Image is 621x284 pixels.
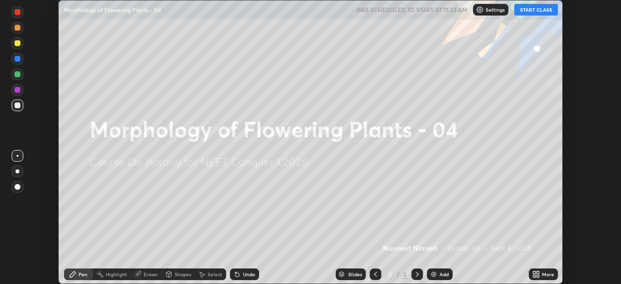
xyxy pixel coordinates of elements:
img: add-slide-button [430,270,438,278]
img: class-settings-icons [476,6,484,14]
div: 2 [385,271,395,277]
div: Eraser [144,272,158,277]
div: More [542,272,554,277]
div: Slides [348,272,362,277]
p: Morphology of Flowering Plants - 04 [64,6,161,14]
div: Add [440,272,449,277]
div: Undo [243,272,255,277]
h5: WAS SCHEDULED TO START AT 11:33 AM [356,5,467,14]
div: / [397,271,400,277]
p: Settings [486,7,505,12]
button: START CLASS [514,4,558,16]
div: Shapes [175,272,191,277]
div: Pen [79,272,87,277]
div: Highlight [106,272,127,277]
div: 2 [402,270,408,279]
div: Select [208,272,222,277]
